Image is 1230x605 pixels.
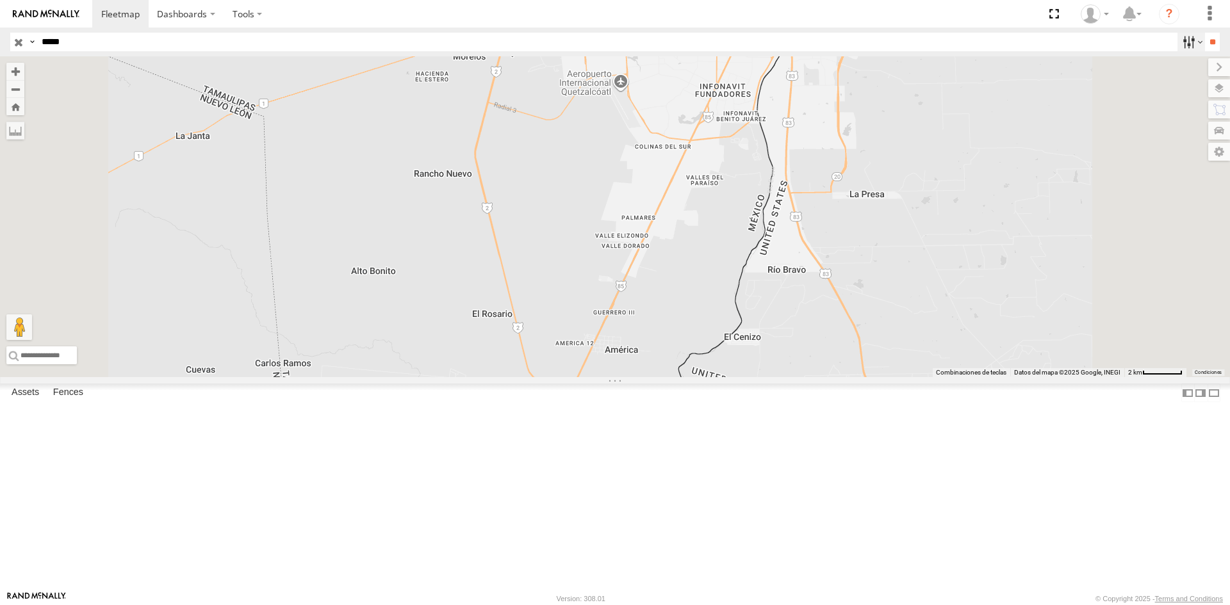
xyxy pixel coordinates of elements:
span: 2 km [1128,369,1142,376]
div: Version: 308.01 [557,595,605,602]
button: Zoom out [6,80,24,98]
img: rand-logo.svg [13,10,79,19]
i: ? [1159,4,1179,24]
a: Condiciones (se abre en una nueva pestaña) [1195,370,1222,375]
label: Measure [6,122,24,140]
label: Dock Summary Table to the Left [1181,383,1194,402]
label: Hide Summary Table [1208,383,1220,402]
div: © Copyright 2025 - [1095,595,1223,602]
button: Zoom in [6,63,24,80]
label: Assets [5,384,45,402]
span: Datos del mapa ©2025 Google, INEGI [1014,369,1120,376]
label: Map Settings [1208,143,1230,161]
div: Sebastian Velez [1076,4,1113,24]
a: Visit our Website [7,592,66,605]
button: Combinaciones de teclas [936,368,1006,377]
label: Search Query [27,33,37,51]
button: Arrastra el hombrecito naranja al mapa para abrir Street View [6,314,32,340]
label: Dock Summary Table to the Right [1194,383,1207,402]
button: Escala del mapa: 2 km por 59 píxeles [1124,368,1186,377]
label: Search Filter Options [1177,33,1205,51]
button: Zoom Home [6,98,24,115]
a: Terms and Conditions [1155,595,1223,602]
label: Fences [47,384,90,402]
